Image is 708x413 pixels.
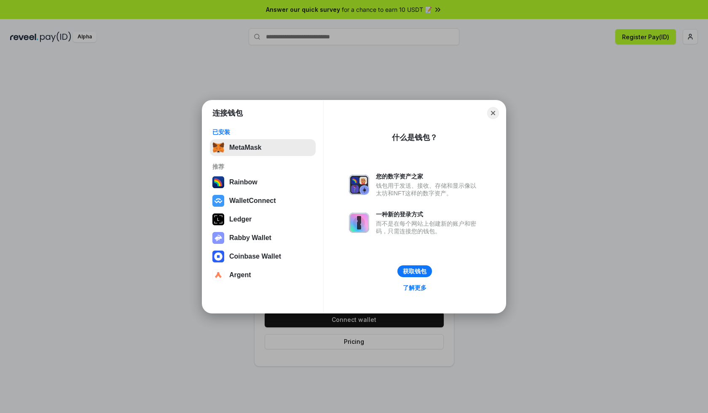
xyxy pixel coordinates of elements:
[403,267,426,275] div: 获取钱包
[229,197,276,205] div: WalletConnect
[397,265,432,277] button: 获取钱包
[212,108,243,118] h1: 连接钱包
[376,182,480,197] div: 钱包用于发送、接收、存储和显示像以太坊和NFT这样的数字资产。
[376,173,480,180] div: 您的数字资产之家
[376,220,480,235] div: 而不是在每个网站上创建新的账户和密码，只需连接您的钱包。
[210,211,316,228] button: Ledger
[229,271,251,279] div: Argent
[210,229,316,246] button: Rabby Wallet
[349,175,369,195] img: svg+xml,%3Csvg%20xmlns%3D%22http%3A%2F%2Fwww.w3.org%2F2000%2Fsvg%22%20fill%3D%22none%22%20viewBox...
[212,176,224,188] img: svg+xml,%3Csvg%20width%3D%22120%22%20height%3D%22120%22%20viewBox%3D%220%200%20120%20120%22%20fil...
[229,234,271,242] div: Rabby Wallet
[212,232,224,244] img: svg+xml,%3Csvg%20xmlns%3D%22http%3A%2F%2Fwww.w3.org%2F2000%2Fsvg%22%20fill%3D%22none%22%20viewBox...
[212,213,224,225] img: svg+xml,%3Csvg%20xmlns%3D%22http%3A%2F%2Fwww.w3.org%2F2000%2Fsvg%22%20width%3D%2228%22%20height%3...
[376,211,480,218] div: 一种新的登录方式
[487,107,499,119] button: Close
[212,269,224,281] img: svg+xml,%3Csvg%20width%3D%2228%22%20height%3D%2228%22%20viewBox%3D%220%200%2028%2028%22%20fill%3D...
[398,282,432,293] a: 了解更多
[210,192,316,209] button: WalletConnect
[212,195,224,207] img: svg+xml,%3Csvg%20width%3D%2228%22%20height%3D%2228%22%20viewBox%3D%220%200%2028%2028%22%20fill%3D...
[210,248,316,265] button: Coinbase Wallet
[212,142,224,154] img: svg+xml,%3Csvg%20fill%3D%22none%22%20height%3D%2233%22%20viewBox%3D%220%200%2035%2033%22%20width%...
[229,253,281,260] div: Coinbase Wallet
[210,139,316,156] button: MetaMask
[210,267,316,283] button: Argent
[392,132,437,143] div: 什么是钱包？
[403,284,426,292] div: 了解更多
[212,163,313,170] div: 推荐
[210,174,316,191] button: Rainbow
[229,216,252,223] div: Ledger
[229,144,261,151] div: MetaMask
[349,213,369,233] img: svg+xml,%3Csvg%20xmlns%3D%22http%3A%2F%2Fwww.w3.org%2F2000%2Fsvg%22%20fill%3D%22none%22%20viewBox...
[229,178,257,186] div: Rainbow
[212,251,224,262] img: svg+xml,%3Csvg%20width%3D%2228%22%20height%3D%2228%22%20viewBox%3D%220%200%2028%2028%22%20fill%3D...
[212,128,313,136] div: 已安装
